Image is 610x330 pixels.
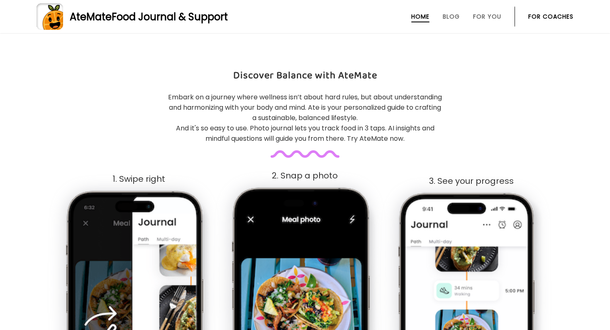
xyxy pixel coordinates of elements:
[473,13,501,20] a: For You
[56,174,221,184] div: 1. Swipe right
[167,92,443,144] p: Embark on a journey where wellness isn’t about hard rules, but about understanding and harmonizin...
[112,10,228,24] span: Food Journal & Support
[389,176,554,186] div: 3. See your progress
[528,13,573,20] a: For Coaches
[411,13,429,20] a: Home
[63,10,228,24] div: AteMate
[223,171,388,181] div: 2. Snap a photo
[37,3,573,30] a: AteMateFood Journal & Support
[443,13,460,20] a: Blog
